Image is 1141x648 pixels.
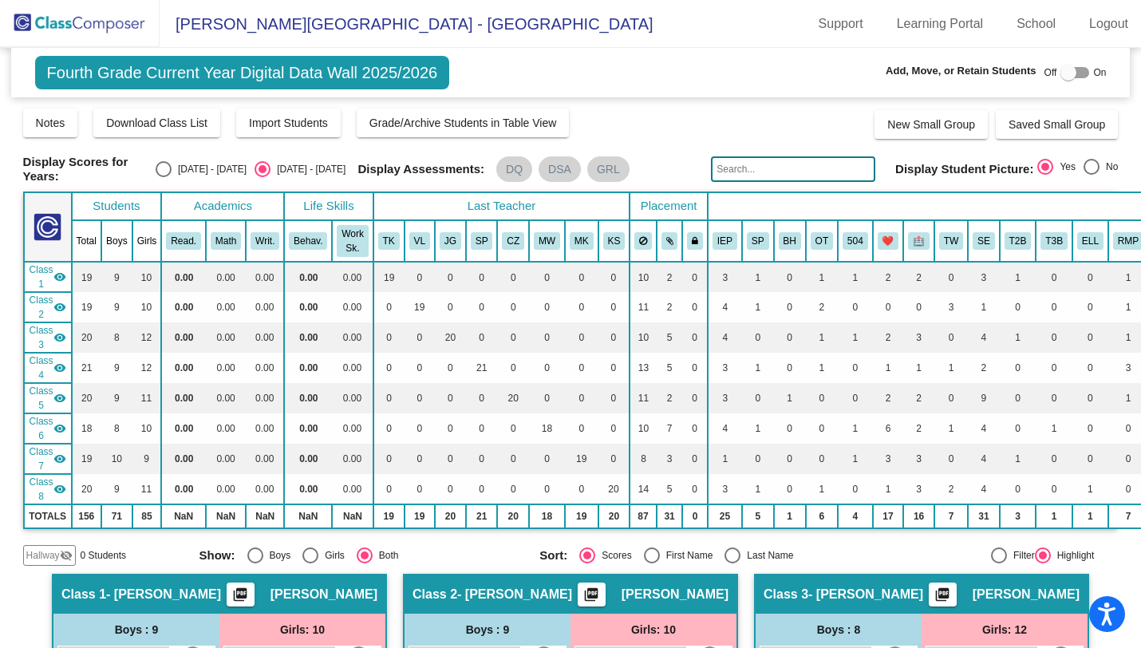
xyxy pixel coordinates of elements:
td: 0 [1036,262,1072,292]
td: 9 [101,292,132,322]
td: 0.00 [332,383,373,413]
td: 0 [373,322,405,353]
td: 0 [405,353,435,383]
td: 10 [132,413,162,444]
td: 18 [72,413,101,444]
td: 0 [774,353,806,383]
td: 9 [101,353,132,383]
mat-icon: picture_as_pdf [582,587,601,609]
td: 0 [598,322,630,353]
td: 3 [708,262,742,292]
td: 3 [708,383,742,413]
div: [DATE] - [DATE] [270,162,345,176]
button: JG [440,232,461,250]
td: 0 [1036,292,1072,322]
td: 0.00 [284,413,332,444]
td: 10 [132,262,162,292]
mat-chip: DSA [539,156,581,182]
td: 0 [598,292,630,322]
td: 9 [101,262,132,292]
td: 0.00 [206,353,246,383]
div: [DATE] - [DATE] [172,162,247,176]
th: Medical [903,220,934,262]
td: 1 [1000,262,1036,292]
td: 0.00 [246,413,284,444]
span: Import Students [249,117,328,129]
td: 1 [742,292,774,322]
button: Print Students Details [227,583,255,607]
th: Mark White [529,220,565,262]
td: 0.00 [161,413,206,444]
th: Total [72,220,101,262]
td: 0.00 [246,383,284,413]
td: 0 [466,292,498,322]
td: 8 [101,413,132,444]
td: 0 [405,322,435,353]
td: 12 [132,322,162,353]
td: 1 [774,383,806,413]
td: 4 [968,322,1000,353]
td: 4 [708,413,742,444]
span: New Small Group [887,118,975,131]
button: ELL [1077,232,1103,250]
div: No [1100,160,1118,174]
button: Work Sk. [337,225,368,257]
td: 0 [405,413,435,444]
td: 0.00 [284,383,332,413]
td: 0.00 [284,353,332,383]
td: 6 [873,413,904,444]
th: Keep with students [657,220,683,262]
button: KS [603,232,626,250]
td: 0 [742,322,774,353]
td: 0 [1000,292,1036,322]
td: 1 [742,262,774,292]
td: 0 [598,262,630,292]
td: 0 [1036,322,1072,353]
span: Display Scores for Years: [23,155,144,184]
button: 🏥 [908,232,930,250]
td: Jill Grano - Grano [24,322,72,353]
td: 0.00 [206,292,246,322]
button: MW [534,232,560,250]
td: 21 [72,353,101,383]
td: Vicki Lazuka - Lazuka [24,292,72,322]
button: TW [939,232,963,250]
th: Girls [132,220,162,262]
td: 0 [497,292,529,322]
td: 0 [497,262,529,292]
td: 0 [682,292,708,322]
td: 0 [466,383,498,413]
td: 1 [968,292,1000,322]
mat-icon: visibility [53,331,66,344]
th: Chris Zuccaro [497,220,529,262]
th: Jill Grano [435,220,466,262]
td: 0.00 [161,383,206,413]
td: 0 [497,322,529,353]
td: 2 [968,353,1000,383]
td: 1 [838,262,873,292]
td: 20 [72,322,101,353]
td: 0 [435,262,466,292]
button: Math [211,232,241,250]
button: SE [973,232,995,250]
th: Life Skills [284,192,373,220]
td: 19 [72,262,101,292]
td: 0 [565,322,598,353]
span: Class 5 [30,384,53,413]
td: 1 [742,353,774,383]
th: Academics [161,192,284,220]
td: 21 [466,353,498,383]
td: 0 [682,353,708,383]
button: VL [409,232,430,250]
td: 0 [774,322,806,353]
td: 0 [598,353,630,383]
td: 1 [903,353,934,383]
td: 3 [968,262,1000,292]
td: 0 [565,292,598,322]
td: 4 [708,292,742,322]
mat-chip: GRL [587,156,630,182]
td: 0.00 [161,322,206,353]
td: 0.00 [206,413,246,444]
td: 0 [529,322,565,353]
span: Saved Small Group [1009,118,1105,131]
